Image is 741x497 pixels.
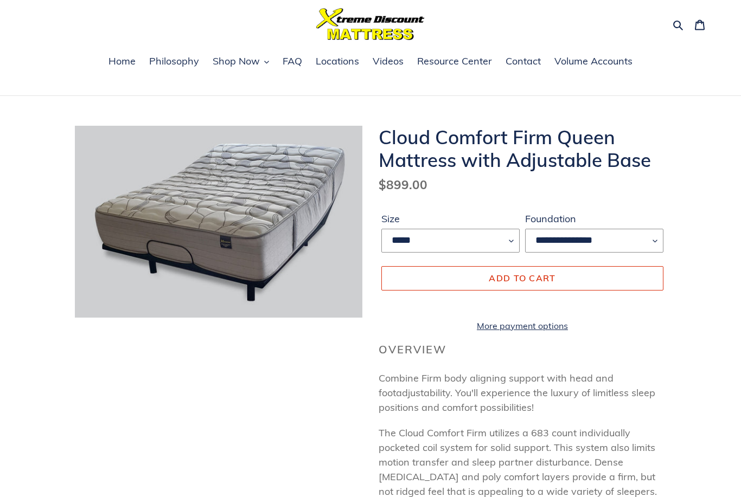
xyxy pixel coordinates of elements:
span: Contact [506,55,541,68]
span: Philosophy [149,55,199,68]
span: Add to cart [489,273,555,284]
a: Philosophy [144,54,205,70]
span: Locations [316,55,359,68]
label: Foundation [525,212,663,227]
a: FAQ [277,54,308,70]
label: Size [381,212,520,227]
img: Xtreme Discount Mattress [316,9,425,41]
button: Shop Now [207,54,274,70]
span: $899.00 [379,177,427,193]
span: Home [108,55,136,68]
p: adjustability. You'll experience the luxury of limitless sleep positions and comfort possibilities! [379,371,666,415]
a: Locations [310,54,365,70]
span: FAQ [283,55,302,68]
button: Add to cart [381,267,663,291]
h1: Cloud Comfort Firm Queen Mattress with Adjustable Base [379,126,666,172]
a: Contact [500,54,546,70]
a: Videos [367,54,409,70]
a: Volume Accounts [549,54,638,70]
a: Resource Center [412,54,497,70]
span: Resource Center [417,55,492,68]
span: Videos [373,55,404,68]
a: More payment options [381,320,663,333]
a: Home [103,54,141,70]
span: Shop Now [213,55,260,68]
span: Volume Accounts [554,55,633,68]
h2: Overview [379,344,666,357]
span: Combine Firm body aligning support with head and foot [379,372,614,399]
